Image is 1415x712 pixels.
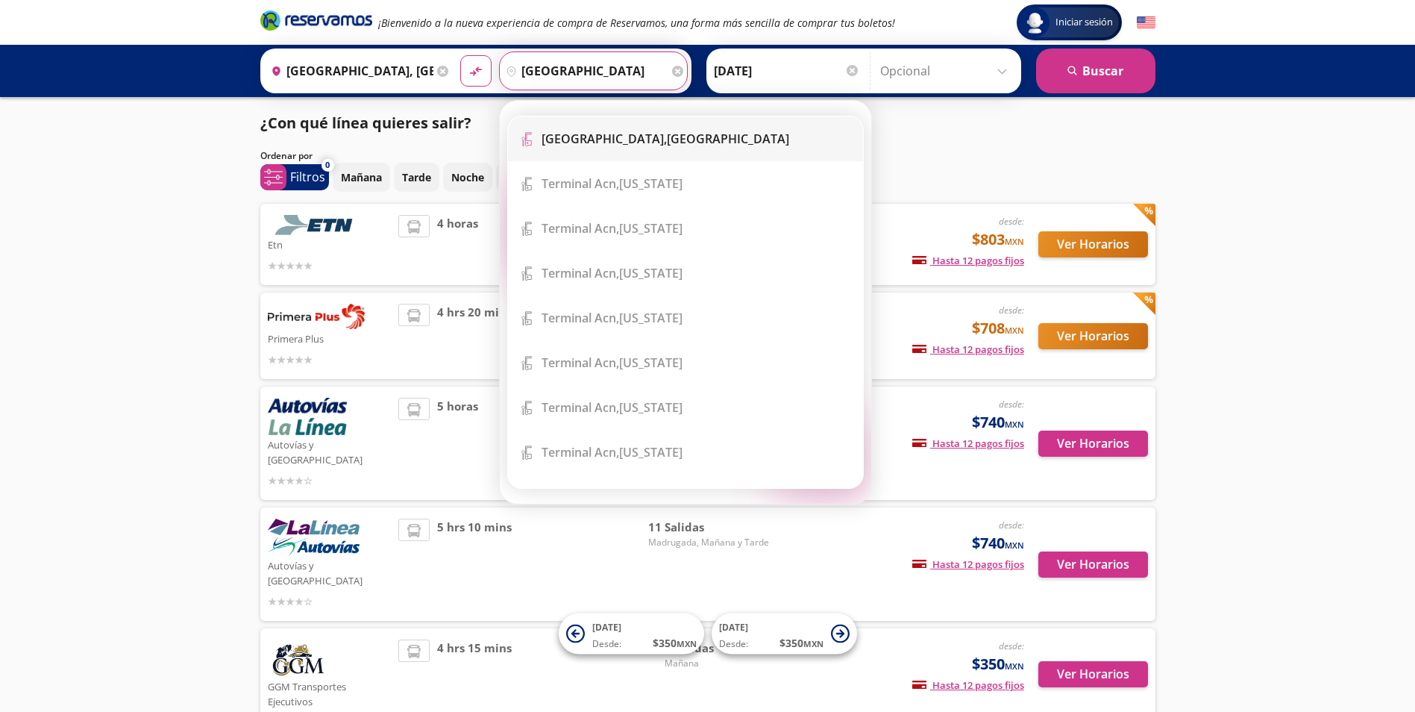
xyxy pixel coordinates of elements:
img: Primera Plus [268,304,365,329]
button: Ver Horarios [1038,552,1148,578]
b: [GEOGRAPHIC_DATA], [542,131,667,147]
b: Terminal Acn, [542,355,619,371]
p: Ordenar por [260,149,313,163]
span: $ 350 [653,635,697,651]
img: GGM Transportes Ejecutivos [268,640,327,677]
button: English [1137,13,1155,32]
span: $740 [972,411,1024,434]
img: Autovías y La Línea [268,398,347,435]
p: ¿Con qué línea quieres salir? [260,112,471,134]
em: desde: [999,519,1024,531]
small: MXN [1005,419,1024,430]
small: MXN [1005,325,1024,336]
button: Tarde [394,163,439,192]
span: $ 350 [779,635,823,651]
span: Desde: [719,637,748,651]
span: Hasta 12 pagos fijos [912,254,1024,267]
div: [US_STATE] [542,399,683,416]
small: MXN [677,638,697,649]
div: [US_STATE] [542,175,683,192]
span: [DATE] [592,621,621,634]
button: Ver Horarios [1038,661,1148,687]
span: 4 hrs 15 mins [437,640,512,709]
b: Terminal Acn, [542,399,619,416]
i: Brand Logo [260,9,372,31]
small: MXN [803,638,823,649]
span: Desde: [592,637,621,651]
p: Noche [451,169,484,185]
button: Madrugada [496,163,571,192]
button: Ver Horarios [1038,231,1148,257]
span: 5 hrs 10 mins [437,519,512,610]
span: Madrugada, Mañana y Tarde [648,536,769,549]
em: desde: [999,304,1024,316]
span: $803 [972,228,1024,251]
b: Terminal Acn, [542,220,619,237]
span: $350 [972,653,1024,675]
span: $708 [972,317,1024,340]
input: Elegir Fecha [714,52,860,90]
p: GGM Transportes Ejecutivos [268,677,392,709]
p: Autovías y [GEOGRAPHIC_DATA] [268,556,392,588]
p: Tarde [402,169,431,185]
div: [US_STATE] [542,444,683,460]
div: [US_STATE] [542,310,683,326]
a: Brand Logo [260,9,372,36]
img: Etn [268,215,365,235]
span: Iniciar sesión [1050,15,1119,30]
span: [DATE] [719,621,748,634]
div: [US_STATE] [542,220,683,237]
em: desde: [999,398,1024,410]
button: 0Filtros [260,164,329,190]
span: Hasta 12 pagos fijos [912,343,1024,356]
em: desde: [999,640,1024,652]
button: Mañana [333,163,390,192]
span: Hasta 12 pagos fijos [912,678,1024,692]
span: $740 [972,532,1024,555]
button: [DATE]Desde:$350MXN [559,613,704,655]
input: Buscar Destino [500,52,668,90]
p: Autovías y [GEOGRAPHIC_DATA] [268,435,392,467]
span: 4 hrs 20 mins [437,304,512,368]
div: [GEOGRAPHIC_DATA] [542,131,789,147]
button: Ver Horarios [1038,431,1148,457]
b: Terminal Acn, [542,444,619,460]
em: desde: [999,215,1024,228]
button: Ver Horarios [1038,323,1148,349]
input: Buscar Origen [265,52,433,90]
span: Hasta 12 pagos fijos [912,437,1024,450]
input: Opcional [880,52,1014,90]
span: 11 Salidas [648,519,769,536]
b: Terminal Acn, [542,265,619,281]
p: Primera Plus [268,329,392,347]
b: Terminal Acn, [542,310,619,326]
em: ¡Bienvenido a la nueva experiencia de compra de Reservamos, una forma más sencilla de comprar tus... [378,16,895,30]
button: [DATE]Desde:$350MXN [712,613,857,655]
button: Buscar [1036,49,1155,93]
p: Filtros [290,168,325,186]
button: Noche [443,163,492,192]
small: MXN [1005,236,1024,247]
span: 0 [325,159,330,172]
p: Mañana [341,169,382,185]
span: Mañana [665,657,769,670]
small: MXN [1005,661,1024,672]
p: Etn [268,235,392,253]
b: Terminal Acn, [542,175,619,192]
span: 5 horas [437,398,478,489]
div: [US_STATE] [542,265,683,281]
div: [US_STATE] [542,355,683,371]
span: Hasta 12 pagos fijos [912,558,1024,571]
img: Autovías y La Línea [268,519,360,556]
small: MXN [1005,540,1024,551]
span: 4 horas [437,215,478,274]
